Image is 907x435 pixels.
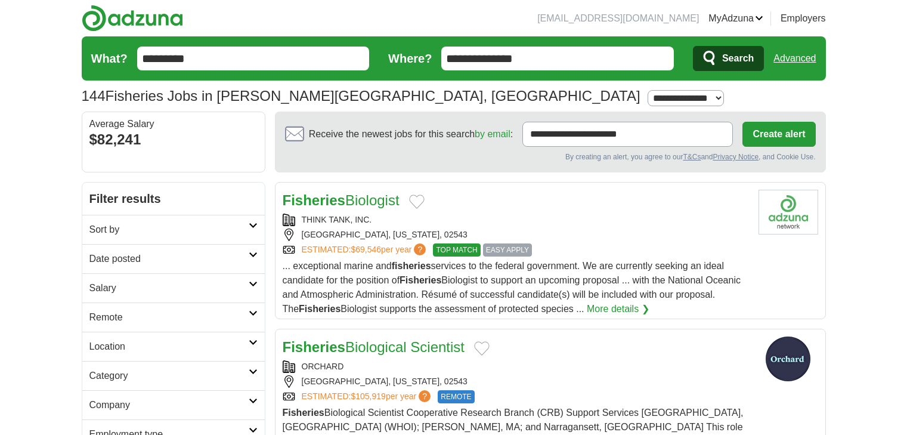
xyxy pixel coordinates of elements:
a: More details ❯ [587,302,649,316]
img: Adzuna logo [82,5,183,32]
a: ESTIMATED:$69,546per year? [302,243,429,257]
div: [GEOGRAPHIC_DATA], [US_STATE], 02543 [283,229,749,241]
img: Orchard logo [759,337,818,381]
div: $82,241 [89,129,258,150]
span: ? [414,243,426,255]
span: TOP MATCH [433,243,480,257]
a: Location [82,332,265,361]
button: Add to favorite jobs [474,341,490,356]
span: Receive the newest jobs for this search : [309,127,513,141]
a: T&Cs [683,153,701,161]
span: $105,919 [351,391,385,401]
strong: fisheries [392,261,431,271]
a: Sort by [82,215,265,244]
strong: Fisheries [283,339,345,355]
a: Company [82,390,265,419]
li: [EMAIL_ADDRESS][DOMAIN_NAME] [537,11,699,26]
a: MyAdzuna [708,11,763,26]
h1: Fisheries Jobs in [PERSON_NAME][GEOGRAPHIC_DATA], [GEOGRAPHIC_DATA] [82,88,640,104]
h2: Salary [89,281,249,295]
button: Search [693,46,764,71]
a: Category [82,361,265,390]
span: ? [419,390,431,402]
label: Where? [388,50,432,67]
div: [GEOGRAPHIC_DATA], [US_STATE], 02543 [283,375,749,388]
span: Search [722,47,754,70]
span: REMOTE [438,390,474,403]
span: $69,546 [351,245,381,254]
a: Employers [781,11,826,26]
span: ... exceptional marine and services to the federal government. We are currently seeking an ideal ... [283,261,741,314]
img: Company logo [759,190,818,235]
a: Privacy Notice [713,153,759,161]
label: What? [91,50,128,67]
button: Create alert [742,122,815,147]
strong: Fisheries [283,192,345,208]
span: 144 [82,85,106,107]
a: Date posted [82,244,265,273]
a: ORCHARD [302,362,344,371]
h2: Remote [89,310,249,325]
div: Average Salary [89,119,258,129]
div: THINK TANK, INC. [283,214,749,226]
strong: Fisheries [283,408,324,418]
a: FisheriesBiological Scientist [283,339,465,355]
a: Salary [82,273,265,303]
a: Remote [82,303,265,332]
strong: Fisheries [400,275,441,285]
strong: Fisheries [299,304,340,314]
h2: Date posted [89,252,249,266]
h2: Filter results [82,183,265,215]
a: by email [475,129,510,139]
div: By creating an alert, you agree to our and , and Cookie Use. [285,152,816,162]
h2: Company [89,398,249,412]
span: EASY APPLY [483,243,532,257]
button: Add to favorite jobs [409,195,425,209]
h2: Location [89,340,249,354]
a: ESTIMATED:$105,919per year? [302,390,434,403]
h2: Sort by [89,223,249,237]
h2: Category [89,369,249,383]
a: FisheriesBiologist [283,192,400,208]
a: Advanced [773,47,816,70]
